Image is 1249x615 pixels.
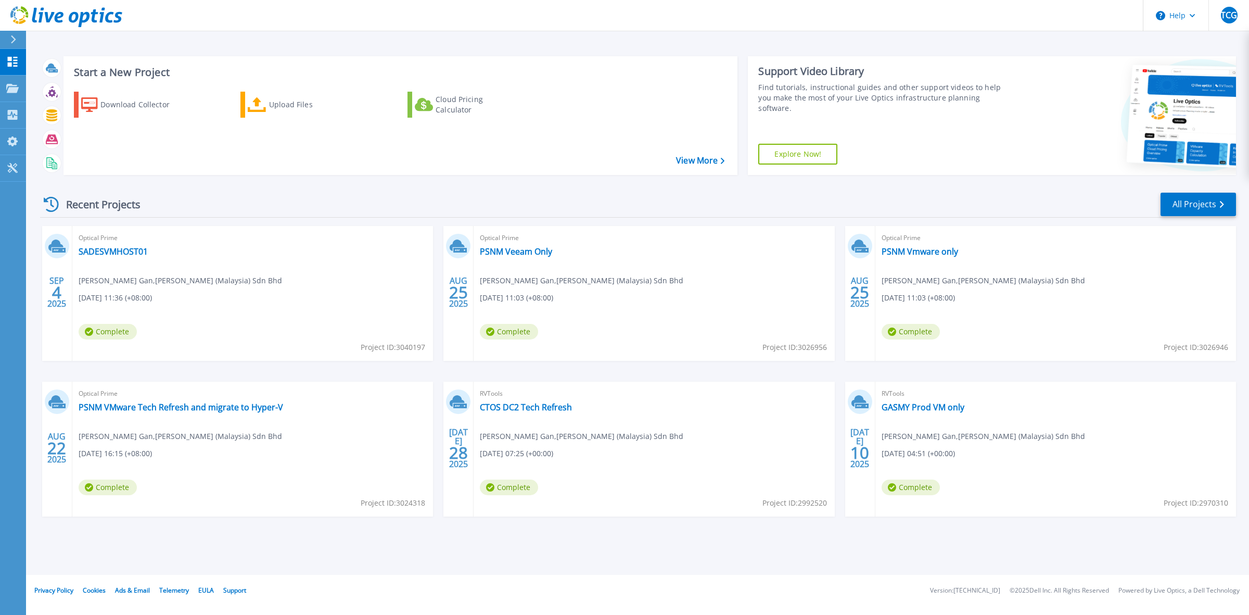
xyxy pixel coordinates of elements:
[850,429,870,467] div: [DATE] 2025
[449,288,468,297] span: 25
[762,497,827,509] span: Project ID: 2992520
[882,232,1230,244] span: Optical Prime
[1164,497,1228,509] span: Project ID: 2970310
[758,82,1010,114] div: Find tutorials, instructional guides and other support videos to help you make the most of your L...
[480,480,538,495] span: Complete
[758,144,837,165] a: Explore Now!
[52,288,61,297] span: 4
[676,156,724,166] a: View More
[34,586,73,595] a: Privacy Policy
[79,402,283,412] a: PSNM VMware Tech Refresh and migrate to Hyper-V
[407,92,524,118] a: Cloud Pricing Calculator
[882,402,964,412] a: GASMY Prod VM only
[762,342,827,353] span: Project ID: 3026956
[1221,11,1237,19] span: TCG
[480,275,683,286] span: [PERSON_NAME] Gan , [PERSON_NAME] (Malaysia) Sdn Bhd
[361,342,425,353] span: Project ID: 3040197
[882,246,958,257] a: PSNM Vmware only
[850,273,870,311] div: AUG 2025
[79,480,137,495] span: Complete
[83,586,106,595] a: Cookies
[74,92,190,118] a: Download Collector
[79,275,282,286] span: [PERSON_NAME] Gan , [PERSON_NAME] (Malaysia) Sdn Bhd
[79,232,427,244] span: Optical Prime
[480,292,553,304] span: [DATE] 11:03 (+08:00)
[882,480,940,495] span: Complete
[47,273,67,311] div: SEP 2025
[79,246,148,257] a: SADESVMHOST01
[480,232,828,244] span: Optical Prime
[882,275,1085,286] span: [PERSON_NAME] Gan , [PERSON_NAME] (Malaysia) Sdn Bhd
[100,94,184,115] div: Download Collector
[1010,587,1109,594] li: © 2025 Dell Inc. All Rights Reserved
[361,497,425,509] span: Project ID: 3024318
[223,586,246,595] a: Support
[1164,342,1228,353] span: Project ID: 3026946
[480,388,828,399] span: RVTools
[480,431,683,442] span: [PERSON_NAME] Gan , [PERSON_NAME] (Malaysia) Sdn Bhd
[882,292,955,304] span: [DATE] 11:03 (+08:00)
[115,586,150,595] a: Ads & Email
[198,586,214,595] a: EULA
[1118,587,1240,594] li: Powered by Live Optics, a Dell Technology
[930,587,1000,594] li: Version: [TECHNICAL_ID]
[74,67,724,78] h3: Start a New Project
[436,94,519,115] div: Cloud Pricing Calculator
[79,324,137,340] span: Complete
[79,448,152,459] span: [DATE] 16:15 (+08:00)
[480,246,552,257] a: PSNM Veeam Only
[240,92,356,118] a: Upload Files
[159,586,189,595] a: Telemetry
[47,444,66,453] span: 22
[449,429,468,467] div: [DATE] 2025
[449,273,468,311] div: AUG 2025
[269,94,352,115] div: Upload Files
[47,429,67,467] div: AUG 2025
[882,448,955,459] span: [DATE] 04:51 (+00:00)
[882,431,1085,442] span: [PERSON_NAME] Gan , [PERSON_NAME] (Malaysia) Sdn Bhd
[480,324,538,340] span: Complete
[850,288,869,297] span: 25
[79,388,427,399] span: Optical Prime
[882,324,940,340] span: Complete
[1161,193,1236,216] a: All Projects
[79,431,282,442] span: [PERSON_NAME] Gan , [PERSON_NAME] (Malaysia) Sdn Bhd
[40,192,155,217] div: Recent Projects
[758,65,1010,78] div: Support Video Library
[850,448,869,457] span: 10
[480,448,553,459] span: [DATE] 07:25 (+00:00)
[480,402,572,412] a: CTOS DC2 Tech Refresh
[882,388,1230,399] span: RVTools
[449,448,468,457] span: 28
[79,292,152,304] span: [DATE] 11:36 (+08:00)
